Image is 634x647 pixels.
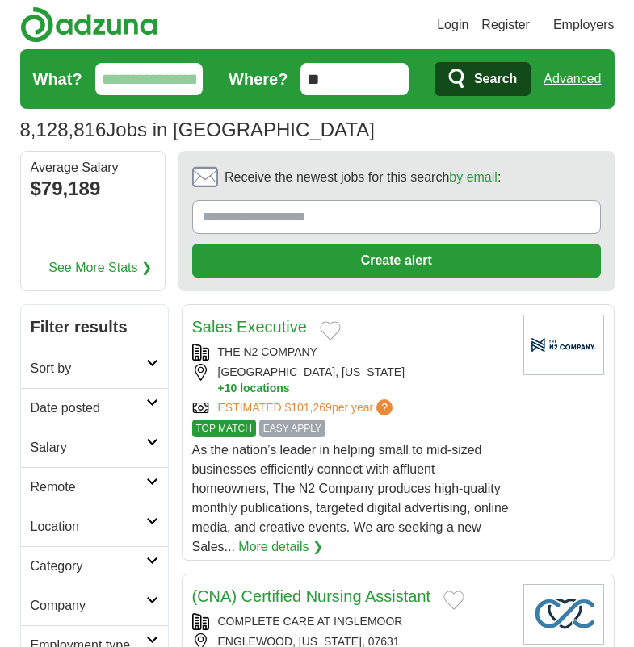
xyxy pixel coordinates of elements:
button: +10 locations [218,381,510,396]
a: Advanced [544,63,601,95]
span: + [218,381,225,396]
a: ESTIMATED:$101,269per year? [218,399,397,416]
a: Sort by [21,349,168,388]
a: Company [21,586,168,625]
label: What? [33,67,82,91]
h2: Location [31,517,146,536]
h2: Category [31,557,146,576]
a: Register [481,15,530,35]
h1: Jobs in [GEOGRAPHIC_DATA] [20,119,375,140]
label: Where? [229,67,288,91]
a: Employers [553,15,615,35]
div: Average Salary [31,161,155,174]
span: Search [474,63,517,95]
img: Adzuna logo [20,6,157,43]
span: As the nation’s leader in helping small to mid-sized businesses efficiently connect with affluent... [192,443,509,553]
img: Company logo [523,584,604,645]
span: $101,269 [284,401,331,414]
a: Sales Executive [192,318,307,336]
a: Login [437,15,468,35]
a: by email [449,170,498,184]
div: THE N2 COMPANY [192,344,510,361]
a: Location [21,507,168,546]
button: Create alert [192,244,601,278]
h2: Salary [31,438,146,457]
div: [GEOGRAPHIC_DATA], [US_STATE] [192,364,510,396]
span: TOP MATCH [192,420,256,437]
span: Receive the newest jobs for this search : [225,168,501,187]
a: (CNA) Certified Nursing Assistant [192,587,431,605]
h2: Company [31,596,146,616]
button: Add to favorite jobs [320,321,341,340]
div: $79,189 [31,174,155,203]
span: ? [376,399,393,415]
a: Date posted [21,388,168,428]
h2: Remote [31,478,146,497]
a: Category [21,546,168,586]
span: 8,128,816 [20,115,107,144]
div: COMPLETE CARE AT INGLEMOOR [192,613,510,630]
a: Remote [21,467,168,507]
h2: Filter results [21,305,168,349]
a: Salary [21,428,168,467]
h2: Date posted [31,399,146,418]
h2: Sort by [31,359,146,378]
button: Add to favorite jobs [443,591,464,610]
a: More details ❯ [238,537,323,557]
img: Company logo [523,315,604,375]
span: EASY APPLY [259,420,325,437]
a: See More Stats ❯ [48,258,152,278]
button: Search [435,62,531,96]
